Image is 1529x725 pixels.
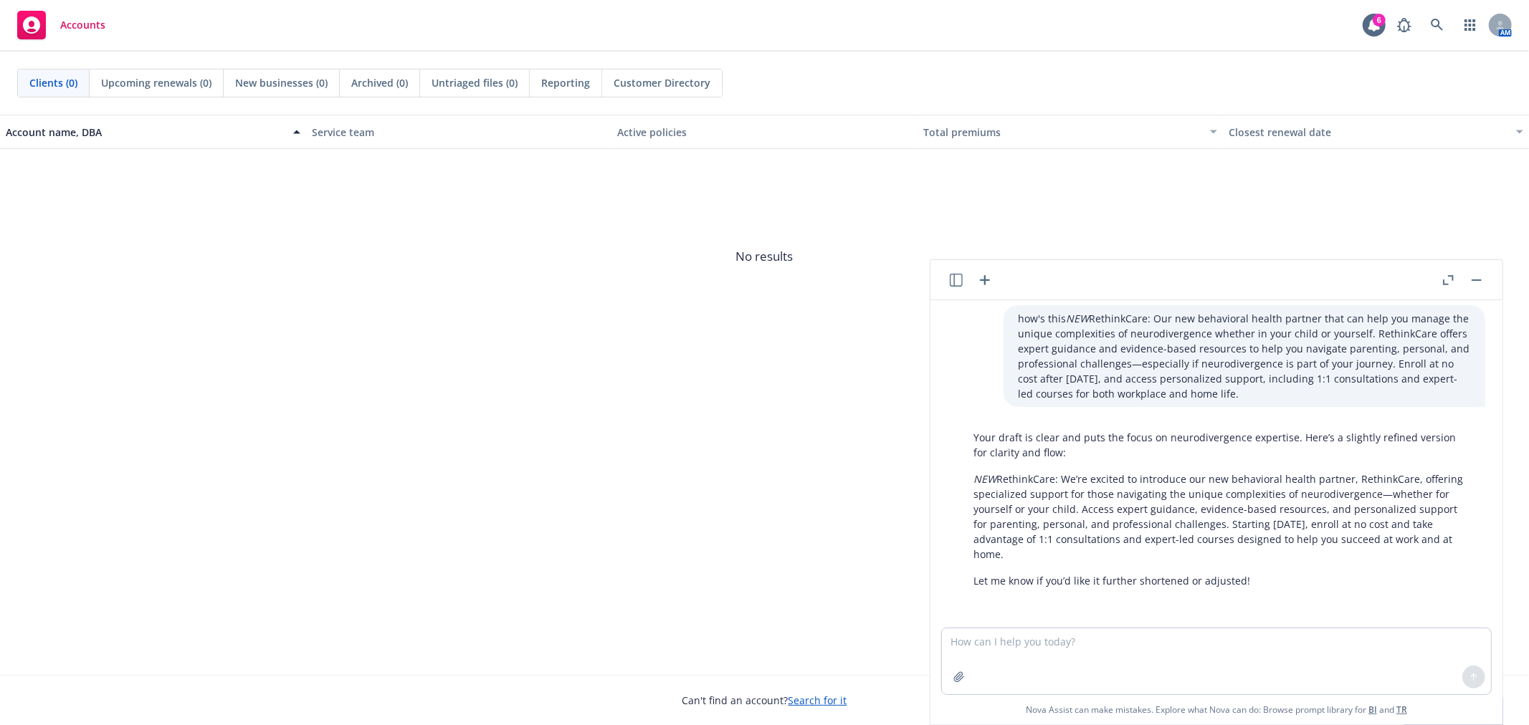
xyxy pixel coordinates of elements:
span: Nova Assist can make mistakes. Explore what Nova can do: Browse prompt library for and [1026,695,1407,724]
em: NEW [973,472,996,486]
div: 6 [1373,14,1386,27]
div: Closest renewal date [1229,125,1507,140]
button: Service team [306,115,612,149]
span: Archived (0) [351,75,408,90]
button: Active policies [611,115,918,149]
p: Your draft is clear and puts the focus on neurodivergence expertise. Here’s a slightly refined ve... [973,430,1471,460]
a: Report a Bug [1390,11,1419,39]
span: New businesses (0) [235,75,328,90]
span: Untriaged files (0) [432,75,518,90]
div: Total premiums [923,125,1202,140]
span: Reporting [541,75,590,90]
p: how's this RethinkCare: Our new behavioral health partner that can help you manage the unique com... [1018,311,1471,401]
span: Clients (0) [29,75,77,90]
div: Service team [312,125,606,140]
span: Can't find an account? [682,693,847,708]
p: RethinkCare: We’re excited to introduce our new behavioral health partner, RethinkCare, offering ... [973,471,1471,562]
div: Active policies [617,125,912,140]
p: Let me know if you’d like it further shortened or adjusted! [973,573,1471,588]
em: NEW [1066,312,1089,325]
button: Closest renewal date [1223,115,1529,149]
a: Switch app [1456,11,1485,39]
a: Search for it [789,693,847,707]
span: Upcoming renewals (0) [101,75,211,90]
a: Accounts [11,5,111,45]
span: Customer Directory [614,75,710,90]
a: BI [1368,704,1377,716]
a: Search [1423,11,1452,39]
div: Account name, DBA [6,125,285,140]
span: Accounts [60,19,105,31]
button: Total premiums [918,115,1224,149]
a: TR [1396,704,1407,716]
